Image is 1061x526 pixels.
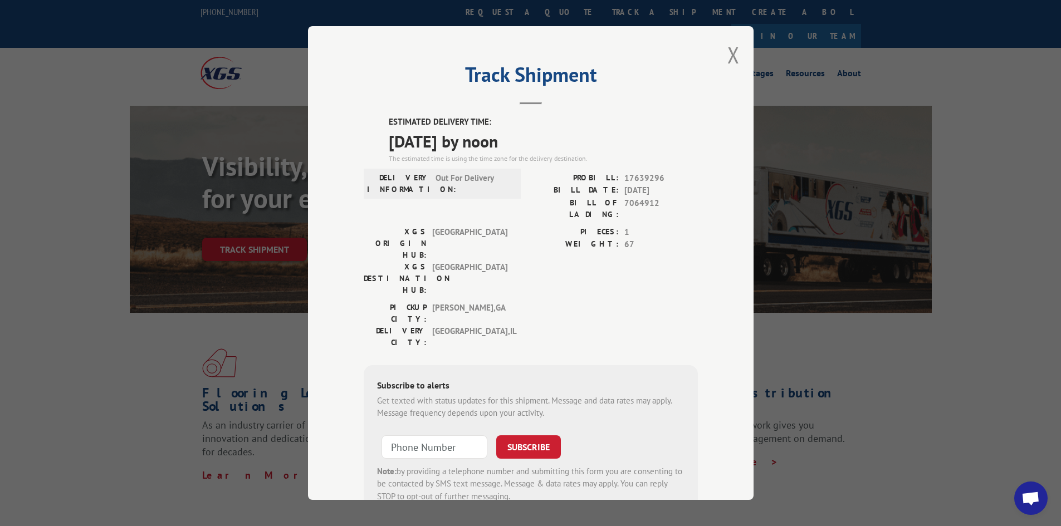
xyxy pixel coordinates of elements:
div: by providing a telephone number and submitting this form you are consenting to be contacted by SM... [377,465,684,503]
span: 1 [624,226,698,239]
span: 17639296 [624,172,698,185]
input: Phone Number [382,435,487,459]
div: The estimated time is using the time zone for the delivery destination. [389,154,698,164]
span: [DATE] [624,184,698,197]
span: [PERSON_NAME] , GA [432,302,507,325]
label: BILL OF LADING: [531,197,619,220]
label: PICKUP CITY: [364,302,427,325]
div: Open chat [1014,481,1048,515]
span: [GEOGRAPHIC_DATA] [432,261,507,296]
button: SUBSCRIBE [496,435,561,459]
span: 67 [624,238,698,251]
label: ESTIMATED DELIVERY TIME: [389,116,698,129]
label: XGS ORIGIN HUB: [364,226,427,261]
span: 7064912 [624,197,698,220]
label: BILL DATE: [531,184,619,197]
label: PIECES: [531,226,619,239]
label: WEIGHT: [531,238,619,251]
strong: Note: [377,466,397,476]
span: [DATE] by noon [389,129,698,154]
label: DELIVERY CITY: [364,325,427,348]
div: Subscribe to alerts [377,378,684,395]
div: Get texted with status updates for this shipment. Message and data rates may apply. Message frequ... [377,395,684,420]
label: DELIVERY INFORMATION: [367,172,430,195]
h2: Track Shipment [364,67,698,88]
span: Out For Delivery [436,172,511,195]
label: PROBILL: [531,172,619,185]
button: Close modal [727,40,740,70]
span: [GEOGRAPHIC_DATA] [432,226,507,261]
span: [GEOGRAPHIC_DATA] , IL [432,325,507,348]
label: XGS DESTINATION HUB: [364,261,427,296]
